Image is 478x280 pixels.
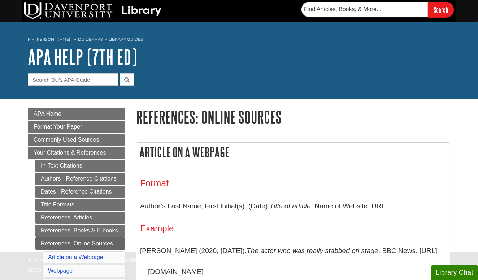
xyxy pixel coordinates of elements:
i: Title of article [270,202,311,210]
span: Format Your Paper [34,124,82,130]
h2: Article on a Webpage [136,143,450,162]
a: In-Text Citations [35,160,125,172]
input: Search [428,2,454,17]
a: My [PERSON_NAME] [28,36,70,43]
img: DU Library [24,2,161,19]
a: Title Formats [35,199,125,211]
a: Commonly Used Sources [28,134,125,146]
form: Searches DU Library's articles, books, and more [301,2,454,17]
span: APA Home [34,111,61,117]
a: Library Guides [109,37,143,42]
p: Author’s Last Name, First Initial(s). (Date). . Name of Website. URL [140,196,446,217]
a: APA Home [28,108,125,120]
a: Article on a Webpage [48,254,103,260]
a: References: Online Sources [35,237,125,250]
h1: References: Online Sources [136,108,450,126]
a: Authors - Reference Citations [35,173,125,185]
a: DU Library [78,37,103,42]
h3: Format [140,178,446,188]
span: Commonly Used Sources [34,137,99,143]
a: Your Citations & References [28,147,125,159]
a: References: Articles [35,212,125,224]
button: Library Chat [431,265,478,280]
h4: Example [140,224,446,233]
i: The actor who was really stabbed on stage [247,247,378,254]
a: Dates - Reference Citations [35,186,125,198]
span: Your Citations & References [34,150,106,156]
a: APA Help (7th Ed) [28,46,137,68]
a: References: Books & E-books [35,225,125,237]
input: Find Articles, Books, & More... [301,2,428,17]
a: Format Your Paper [28,121,125,133]
nav: breadcrumb [28,35,450,46]
input: Search DU's APA Guide [28,73,118,86]
a: Webpage [48,268,73,274]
